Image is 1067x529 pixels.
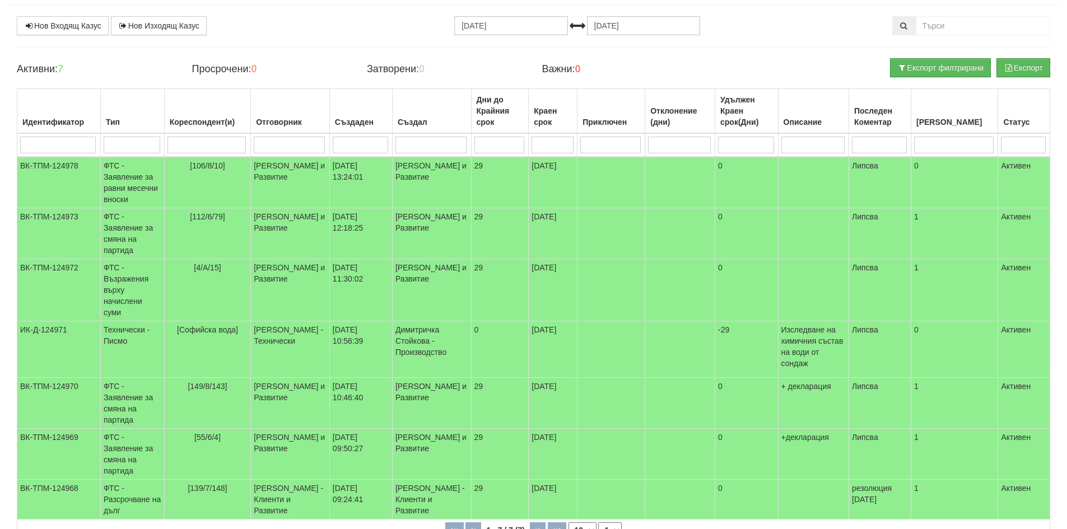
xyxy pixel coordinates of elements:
[188,484,227,493] span: [139/7/148]
[367,64,525,75] h4: Затворени:
[575,63,581,74] b: 0
[529,429,577,480] td: [DATE]
[852,433,878,442] span: Липсва
[100,321,164,378] td: Технически - Писмо
[188,382,227,391] span: [149/8/143]
[194,263,221,272] span: [4/А/15]
[192,64,350,75] h4: Просрочени:
[395,114,468,130] div: Създал
[251,480,330,519] td: [PERSON_NAME] - Клиенти и Развитие
[392,378,471,429] td: [PERSON_NAME] и Развитие
[471,89,529,134] th: Дни до Крайния срок: No sort applied, activate to apply an ascending sort
[167,114,248,130] div: Кореспондент(и)
[251,321,330,378] td: [PERSON_NAME] - Технически
[474,92,526,130] div: Дни до Крайния срок
[392,321,471,378] td: Димитричка Стойкова - Производство
[998,157,1050,208] td: Активен
[329,259,392,321] td: [DATE] 11:30:02
[852,263,878,272] span: Липсва
[577,89,645,134] th: Приключен: No sort applied, activate to apply an ascending sort
[329,157,392,208] td: [DATE] 13:24:01
[998,480,1050,519] td: Активен
[911,480,998,519] td: 1
[100,157,164,208] td: ФТС - Заявление за равни месечни вноски
[100,208,164,259] td: ФТС - Заявление за смяна на партида
[580,114,642,130] div: Приключен
[329,321,392,378] td: [DATE] 10:56:39
[715,259,779,321] td: 0
[852,382,878,391] span: Липсва
[329,429,392,480] td: [DATE] 09:50:27
[911,89,998,134] th: Брой Файлове: No sort applied, activate to apply an ascending sort
[474,263,483,272] span: 29
[251,429,330,480] td: [PERSON_NAME] и Развитие
[474,161,483,170] span: 29
[17,480,101,519] td: ВК-ТПМ-124968
[20,114,97,130] div: Идентификатор
[852,325,878,334] span: Липсва
[251,208,330,259] td: [PERSON_NAME] и Развитие
[911,208,998,259] td: 1
[998,378,1050,429] td: Активен
[781,324,846,369] p: Изследване на химичния състав на води от сондаж
[916,16,1050,35] input: Търсене по Идентификатор, Бл/Вх/Ап, Тип, Описание, Моб. Номер, Имейл, Файл, Коментар,
[392,480,471,519] td: [PERSON_NAME] - Клиенти и Развитие
[998,429,1050,480] td: Активен
[998,259,1050,321] td: Активен
[17,259,101,321] td: ВК-ТПМ-124972
[890,58,991,77] button: Експорт филтрирани
[329,480,392,519] td: [DATE] 09:24:41
[100,89,164,134] th: Тип: No sort applied, activate to apply an ascending sort
[474,212,483,221] span: 29
[251,63,257,74] b: 0
[251,378,330,429] td: [PERSON_NAME] и Развитие
[1001,114,1047,130] div: Статус
[17,16,109,35] a: Нов Входящ Казус
[529,208,577,259] td: [DATE]
[333,114,389,130] div: Създаден
[852,484,892,504] span: резолюция [DATE]
[781,114,846,130] div: Описание
[781,432,846,443] p: +декларация
[852,161,878,170] span: Липсва
[17,157,101,208] td: ВК-ТПМ-124978
[781,381,846,392] p: + декларация
[715,208,779,259] td: 0
[852,103,908,130] div: Последен Коментар
[392,259,471,321] td: [PERSON_NAME] и Развитие
[100,259,164,321] td: ФТС - Възражения върху начислени суми
[251,259,330,321] td: [PERSON_NAME] и Развитие
[392,429,471,480] td: [PERSON_NAME] и Развитие
[778,89,849,134] th: Описание: No sort applied, activate to apply an ascending sort
[996,58,1050,77] button: Експорт
[542,64,700,75] h4: Важни:
[911,259,998,321] td: 1
[715,378,779,429] td: 0
[17,208,101,259] td: ВК-ТПМ-124973
[529,259,577,321] td: [DATE]
[392,89,471,134] th: Създал: No sort applied, activate to apply an ascending sort
[17,89,101,134] th: Идентификатор: No sort applied, activate to apply an ascending sort
[17,378,101,429] td: ВК-ТПМ-124970
[998,321,1050,378] td: Активен
[911,429,998,480] td: 1
[715,157,779,208] td: 0
[251,89,330,134] th: Отговорник: No sort applied, activate to apply an ascending sort
[194,433,221,442] span: [55/6/4]
[104,114,161,130] div: Тип
[474,382,483,391] span: 29
[419,63,425,74] b: 0
[849,89,911,134] th: Последен Коментар: No sort applied, activate to apply an ascending sort
[715,480,779,519] td: 0
[254,114,327,130] div: Отговорник
[392,157,471,208] td: [PERSON_NAME] и Развитие
[998,89,1050,134] th: Статус: No sort applied, activate to apply an ascending sort
[100,429,164,480] td: ФТС - Заявление за смяна на партида
[474,433,483,442] span: 29
[529,321,577,378] td: [DATE]
[100,378,164,429] td: ФТС - Заявление за смяна на партида
[529,378,577,429] td: [DATE]
[529,89,577,134] th: Краен срок: No sort applied, activate to apply an ascending sort
[532,103,574,130] div: Краен срок
[251,157,330,208] td: [PERSON_NAME] и Развитие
